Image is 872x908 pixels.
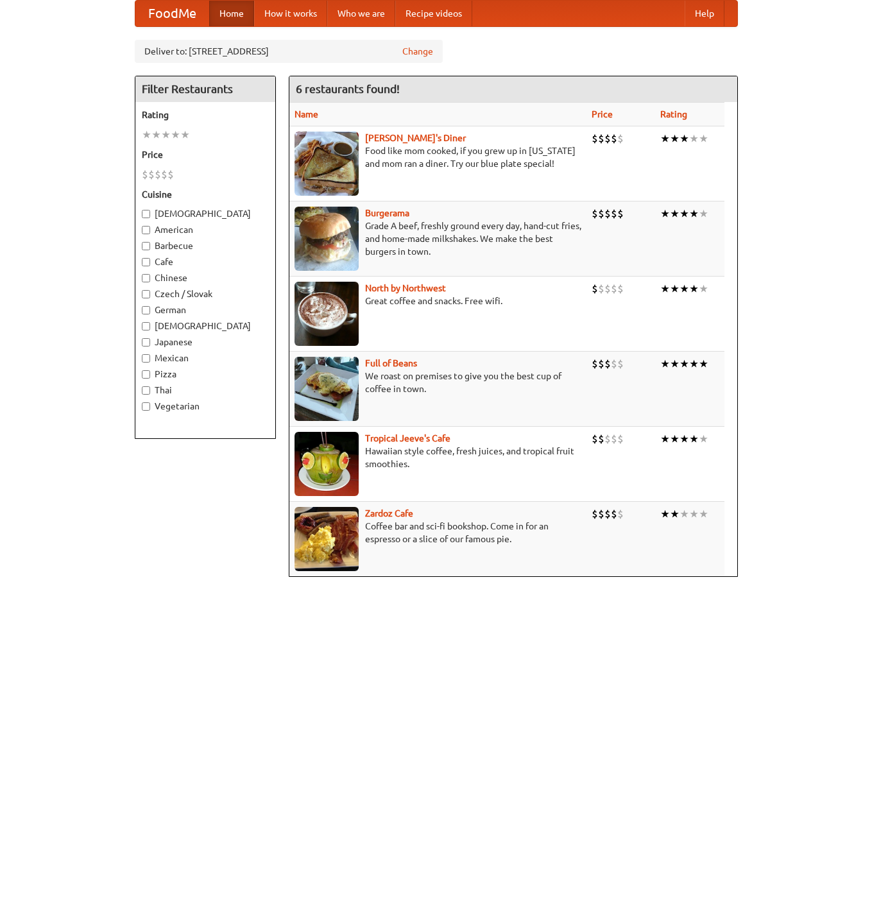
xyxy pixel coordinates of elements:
[611,507,617,521] li: $
[598,507,604,521] li: $
[680,507,689,521] li: ★
[611,357,617,371] li: $
[592,109,613,119] a: Price
[295,357,359,421] img: beans.jpg
[680,357,689,371] li: ★
[209,1,254,26] a: Home
[135,40,443,63] div: Deliver to: [STREET_ADDRESS]
[142,402,150,411] input: Vegetarian
[670,132,680,146] li: ★
[171,128,180,142] li: ★
[699,132,708,146] li: ★
[295,295,581,307] p: Great coffee and snacks. Free wifi.
[395,1,472,26] a: Recipe videos
[161,167,167,182] li: $
[142,336,269,348] label: Japanese
[365,433,450,443] a: Tropical Jeeve's Cafe
[680,432,689,446] li: ★
[592,207,598,221] li: $
[670,282,680,296] li: ★
[660,109,687,119] a: Rating
[670,207,680,221] li: ★
[295,109,318,119] a: Name
[142,338,150,347] input: Japanese
[689,432,699,446] li: ★
[689,507,699,521] li: ★
[142,255,269,268] label: Cafe
[604,432,611,446] li: $
[592,432,598,446] li: $
[670,357,680,371] li: ★
[327,1,395,26] a: Who we are
[142,271,269,284] label: Chinese
[617,507,624,521] li: $
[604,132,611,146] li: $
[142,210,150,218] input: [DEMOGRAPHIC_DATA]
[365,133,466,143] a: [PERSON_NAME]'s Diner
[365,508,413,518] b: Zardoz Cafe
[670,507,680,521] li: ★
[142,128,151,142] li: ★
[617,357,624,371] li: $
[592,282,598,296] li: $
[660,207,670,221] li: ★
[402,45,433,58] a: Change
[161,128,171,142] li: ★
[296,83,400,95] ng-pluralize: 6 restaurants found!
[660,282,670,296] li: ★
[689,132,699,146] li: ★
[598,132,604,146] li: $
[604,207,611,221] li: $
[295,370,581,395] p: We roast on premises to give you the best cup of coffee in town.
[699,282,708,296] li: ★
[598,357,604,371] li: $
[142,320,269,332] label: [DEMOGRAPHIC_DATA]
[142,370,150,379] input: Pizza
[142,188,269,201] h5: Cuisine
[142,239,269,252] label: Barbecue
[142,207,269,220] label: [DEMOGRAPHIC_DATA]
[660,357,670,371] li: ★
[295,282,359,346] img: north.jpg
[142,354,150,363] input: Mexican
[365,358,417,368] a: Full of Beans
[660,432,670,446] li: ★
[689,357,699,371] li: ★
[142,226,150,234] input: American
[142,287,269,300] label: Czech / Slovak
[295,520,581,545] p: Coffee bar and sci-fi bookshop. Come in for an espresso or a slice of our famous pie.
[685,1,724,26] a: Help
[142,400,269,413] label: Vegetarian
[592,132,598,146] li: $
[617,207,624,221] li: $
[365,208,409,218] a: Burgerama
[142,384,269,397] label: Thai
[135,1,209,26] a: FoodMe
[604,282,611,296] li: $
[598,432,604,446] li: $
[167,167,174,182] li: $
[142,108,269,121] h5: Rating
[365,283,446,293] b: North by Northwest
[155,167,161,182] li: $
[142,258,150,266] input: Cafe
[699,357,708,371] li: ★
[611,282,617,296] li: $
[680,207,689,221] li: ★
[670,432,680,446] li: ★
[295,219,581,258] p: Grade A beef, freshly ground every day, hand-cut fries, and home-made milkshakes. We make the bes...
[295,445,581,470] p: Hawaiian style coffee, fresh juices, and tropical fruit smoothies.
[295,507,359,571] img: zardoz.jpg
[142,322,150,330] input: [DEMOGRAPHIC_DATA]
[592,507,598,521] li: $
[142,386,150,395] input: Thai
[611,207,617,221] li: $
[295,144,581,170] p: Food like mom cooked, if you grew up in [US_STATE] and mom ran a diner. Try our blue plate special!
[689,282,699,296] li: ★
[142,306,150,314] input: German
[617,282,624,296] li: $
[142,290,150,298] input: Czech / Slovak
[604,507,611,521] li: $
[689,207,699,221] li: ★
